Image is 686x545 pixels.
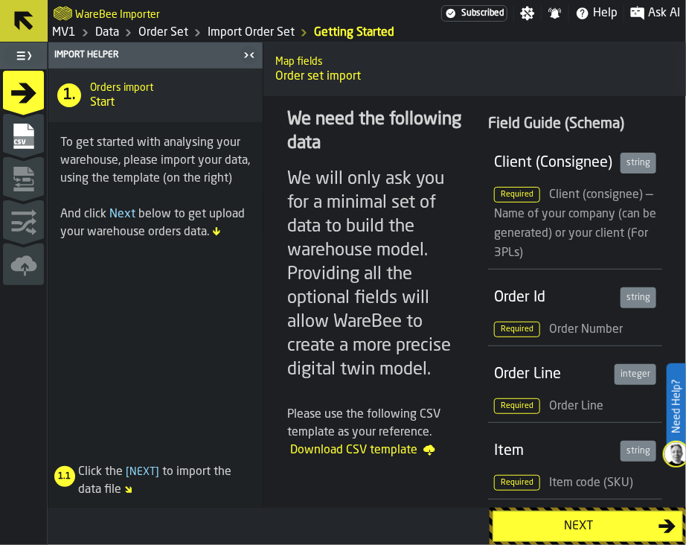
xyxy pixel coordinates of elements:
[593,4,618,22] span: Help
[3,157,44,199] li: menu Transform
[514,6,541,21] label: button-toggle-Settings
[461,8,504,19] span: Subscribed
[51,24,394,42] nav: Breadcrumb
[494,398,540,414] span: Required
[494,189,656,259] span: Client (consignee) — Name of your company (can be generated) or your client (For 3PLs)
[60,134,251,188] div: To get started with analysing your warehouse, please import your data, using the template (on the...
[494,441,615,462] div: Item
[75,6,160,21] h2: Sub Title
[290,442,435,459] span: Download CSV template
[494,322,540,337] span: Required
[488,114,662,135] div: Field Guide (Schema)
[621,441,656,462] div: string
[57,83,81,107] div: 1.
[621,287,656,308] div: string
[48,42,263,68] header: Import Helper
[287,409,440,439] span: Please use the following CSV template as your reference.
[54,3,72,24] a: logo-header
[123,467,162,477] span: Next
[90,79,251,94] h2: Sub Title
[549,324,623,336] span: Order Number
[493,511,683,542] button: button-Next
[239,46,260,64] label: button-toggle-Close me
[95,24,119,42] a: link-to-/wh/i/3ccf57d1-1e0c-4a81-a3bb-c2011c5f0d50/data
[499,517,658,535] div: Next
[90,94,115,112] span: Start
[287,108,463,156] div: We need the following data
[3,243,44,285] li: menu Upload
[60,205,251,241] div: And click below to get upload your warehouse orders data.
[668,365,685,448] label: Need Help?
[542,6,568,21] label: button-toggle-Notifications
[48,463,257,499] div: Click the to import the data file
[494,364,609,385] div: Order Line
[156,467,159,477] span: ]
[126,467,129,477] span: [
[275,68,674,86] span: Order set import
[441,5,507,22] div: Menu Subscription
[624,4,686,22] label: button-toggle-Ask AI
[109,208,135,220] span: Next
[263,42,686,96] div: title-Order set import
[569,4,624,22] label: button-toggle-Help
[52,24,76,42] a: link-to-/wh/i/3ccf57d1-1e0c-4a81-a3bb-c2011c5f0d50
[3,71,44,112] li: menu Start
[494,287,615,308] div: Order Id
[549,401,603,412] span: Order Line
[549,477,633,489] span: Item code (SKU)
[48,68,263,122] div: title-Start
[441,5,507,22] a: link-to-/wh/i/3ccf57d1-1e0c-4a81-a3bb-c2011c5f0d50/settings/billing
[648,4,680,22] span: Ask AI
[51,50,239,60] div: Import Helper
[494,187,540,203] span: Required
[3,114,44,156] li: menu Select
[494,475,540,491] span: Required
[494,153,615,173] div: Client (Consignee)
[208,24,295,42] a: link-to-/wh/i/3ccf57d1-1e0c-4a81-a3bb-c2011c5f0d50/import/orders/
[287,168,463,382] div: We will only ask you for a minimal set of data to build the warehouse model. Providing all the op...
[55,471,74,482] span: 1.1
[138,24,188,42] a: link-to-/wh/i/3ccf57d1-1e0c-4a81-a3bb-c2011c5f0d50/data/orders/
[314,24,394,42] a: link-to-/wh/i/3ccf57d1-1e0c-4a81-a3bb-c2011c5f0d50/import/orders
[290,442,435,461] a: Download CSV template
[621,153,656,173] div: string
[275,53,674,68] h2: Sub Title
[615,364,656,385] div: integer
[3,200,44,242] li: menu Map
[3,45,44,66] label: button-toggle-Toggle Full Menu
